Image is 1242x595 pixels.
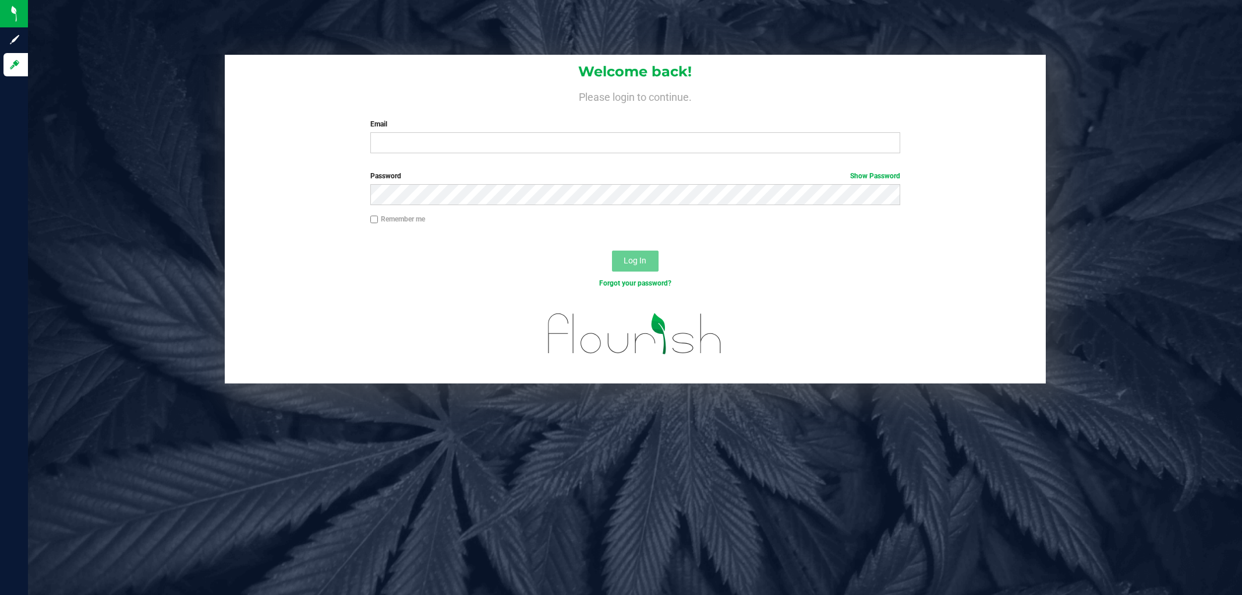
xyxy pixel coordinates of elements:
[370,172,401,180] span: Password
[624,256,646,265] span: Log In
[225,64,1046,79] h1: Welcome back!
[370,119,900,129] label: Email
[370,214,425,224] label: Remember me
[370,216,378,224] input: Remember me
[532,301,738,367] img: flourish_logo.svg
[850,172,900,180] a: Show Password
[225,89,1046,103] h4: Please login to continue.
[612,251,659,272] button: Log In
[9,34,20,45] inline-svg: Sign up
[9,59,20,71] inline-svg: Log in
[599,279,671,287] a: Forgot your password?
